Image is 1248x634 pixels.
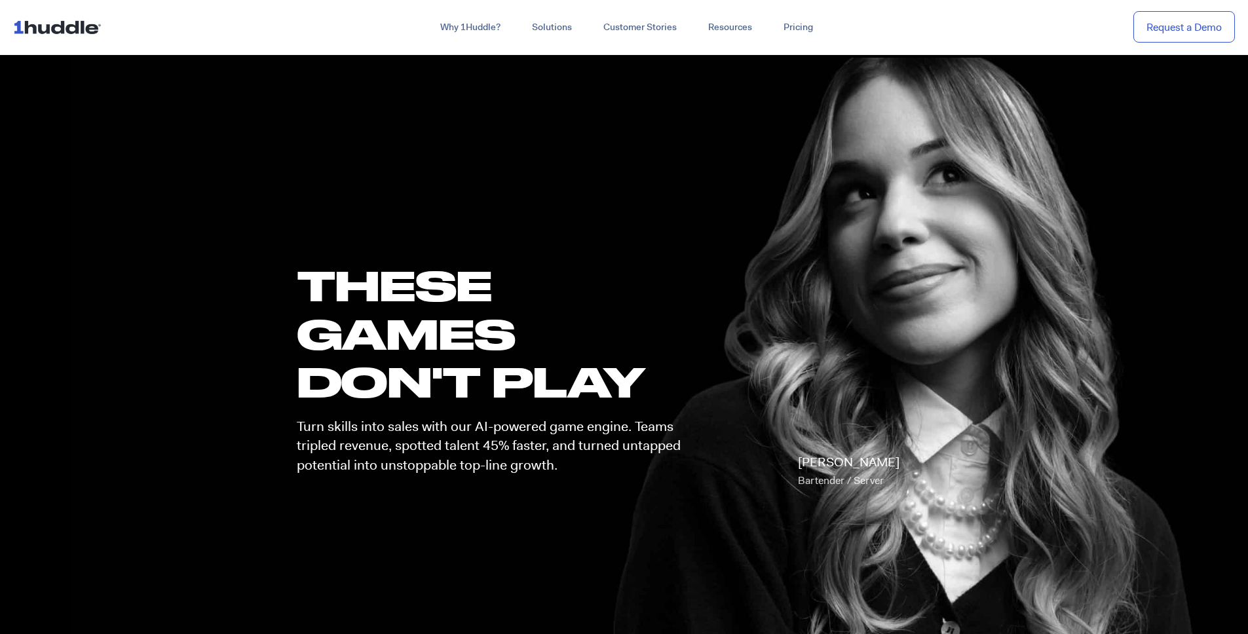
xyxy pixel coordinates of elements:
[1133,11,1235,43] a: Request a Demo
[768,16,829,39] a: Pricing
[588,16,692,39] a: Customer Stories
[425,16,516,39] a: Why 1Huddle?
[692,16,768,39] a: Resources
[13,14,107,39] img: ...
[798,453,899,490] p: [PERSON_NAME]
[297,417,692,475] p: Turn skills into sales with our AI-powered game engine. Teams tripled revenue, spotted talent 45%...
[798,474,884,487] span: Bartender / Server
[516,16,588,39] a: Solutions
[297,261,692,405] h1: these GAMES DON'T PLAY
